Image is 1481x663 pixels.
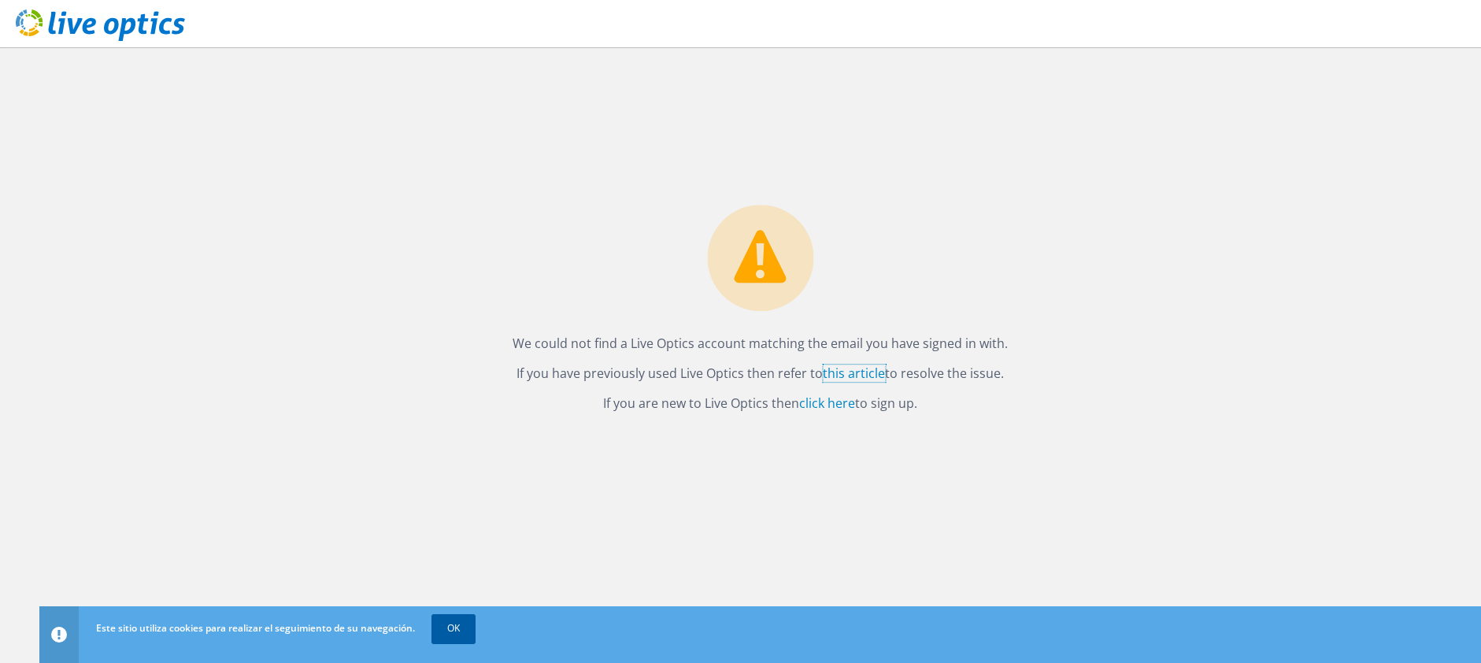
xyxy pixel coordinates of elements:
a: this article [823,365,885,382]
p: If you have previously used Live Optics then refer to to resolve the issue. [513,362,1008,384]
p: We could not find a Live Optics account matching the email you have signed in with. [513,332,1008,354]
span: Este sitio utiliza cookies para realizar el seguimiento de su navegación. [96,621,415,635]
a: click here [799,394,855,412]
a: OK [431,614,476,643]
p: If you are new to Live Optics then to sign up. [513,392,1008,414]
